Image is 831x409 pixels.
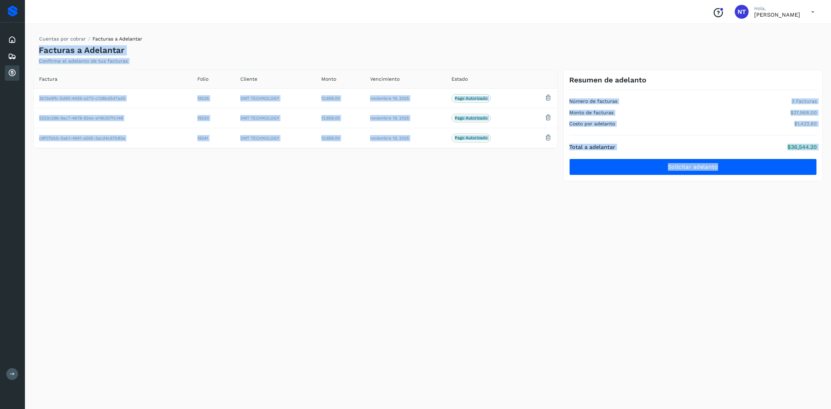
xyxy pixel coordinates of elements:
h4: Costo por adelanto [569,121,615,127]
a: Cuentas por cobrar [39,36,86,42]
p: Pago Autorizado [455,135,488,140]
td: DMT TECHNOLOGY [235,88,316,108]
div: Embarques [5,49,19,64]
nav: breadcrumb [39,35,142,45]
p: Pago Autorizado [455,96,488,101]
span: noviembre 19, 2025 [370,116,409,121]
p: $1,423.80 [794,121,817,127]
p: Norberto Tula Tepo [754,11,800,18]
p: Confirma el adelanto de tus facturas [39,58,128,64]
p: $36,544.20 [787,144,817,150]
h4: Total a adelantar [569,144,615,150]
td: 19241 [192,128,235,148]
span: Monto [321,75,336,83]
span: Folio [197,75,208,83]
td: DMT TECHNOLOGY [235,128,316,148]
button: Solicitar adelanto [569,159,817,175]
span: Factura [39,75,57,83]
div: Inicio [5,32,19,47]
h4: Facturas a Adelantar [39,45,124,55]
div: Cuentas por cobrar [5,65,19,81]
p: $37,968.00 [790,110,817,116]
td: 19236 [192,88,235,108]
span: Cliente [240,75,257,83]
span: Vencimiento [370,75,400,83]
span: noviembre 19, 2025 [370,136,409,141]
h4: Monto de facturas [569,110,614,116]
p: Pago Autorizado [455,116,488,121]
td: DMT TECHNOLOGY [235,108,316,128]
td: 3b12e9fb-5d90-4439-a272-c128bd5d7ad5 [34,88,192,108]
h4: Número de facturas [569,98,617,104]
span: Solicitar adelanto [668,163,718,171]
td: c8f07bbb-5ab1-4941-a565-3acd4c67b83a [34,128,192,148]
span: 12,656.00 [321,96,340,101]
span: noviembre 19, 2025 [370,96,409,101]
p: Hola, [754,6,800,11]
td: 5223c296-9ac7-4678-82ee-e14b307fc148 [34,108,192,128]
span: Estado [452,75,468,83]
span: 12,656.00 [321,136,340,141]
span: Facturas a Adelantar [92,36,142,42]
td: 19230 [192,108,235,128]
h3: Resumen de adelanto [569,75,646,84]
p: 3 Facturas [792,98,817,104]
span: 12,656.00 [321,116,340,121]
